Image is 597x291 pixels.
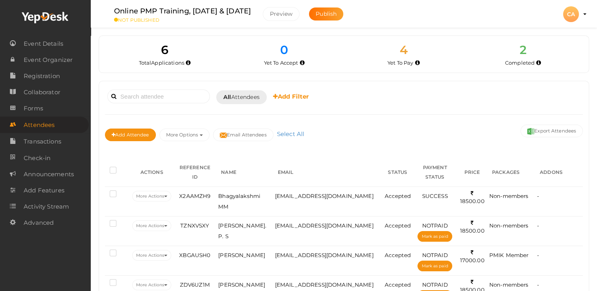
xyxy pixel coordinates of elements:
[151,60,184,66] span: Applications
[520,43,526,57] span: 2
[179,252,210,258] span: XBGAUSH0
[537,222,539,229] span: -
[216,158,273,187] th: NAME
[385,252,411,258] span: Accepted
[527,128,534,135] img: excel.svg
[114,17,251,23] small: NOT PUBLISHED
[24,215,54,231] span: Advanced
[520,125,583,137] button: Export Attendees
[460,190,484,205] span: 18500.00
[180,164,210,180] span: REFERENCE ID
[280,43,288,57] span: 0
[413,158,457,187] th: PAYMENT STATUS
[300,61,305,65] i: Yet to be accepted by organizer
[218,193,260,210] span: Bhagyalakshmi MM
[24,68,60,84] span: Registration
[132,220,171,231] button: More Actions
[309,7,343,21] button: Publish
[24,36,63,52] span: Event Details
[537,193,539,199] span: -
[218,282,265,288] span: [PERSON_NAME]
[24,101,43,116] span: Forms
[422,252,448,258] span: NOTPAID
[180,282,210,288] span: ZDV6UZ1M
[161,43,168,57] span: 6
[417,231,452,242] button: Mark as paid
[24,52,73,68] span: Event Organizer
[186,61,191,65] i: Total number of applications
[132,191,171,201] button: More Actions
[421,263,448,269] span: Mark as paid
[422,222,448,229] span: NOTPAID
[489,282,529,288] span: Non-members
[130,158,173,187] th: ACTIONS
[220,132,227,139] img: mail-filled.svg
[563,11,579,18] profile-pic: CA
[561,6,581,22] button: CA
[159,129,210,141] button: More Options
[383,158,413,187] th: STATUS
[505,60,535,66] span: Completed
[275,222,374,229] span: [EMAIL_ADDRESS][DOMAIN_NAME]
[275,282,374,288] span: [EMAIL_ADDRESS][DOMAIN_NAME]
[139,60,184,66] span: Total
[385,282,411,288] span: Accepted
[535,158,583,187] th: ADDONS
[263,7,299,21] button: Preview
[264,60,298,66] span: Yet To Accept
[107,90,210,103] input: Search attendee
[213,129,273,141] button: Email Attendees
[275,252,374,258] span: [EMAIL_ADDRESS][DOMAIN_NAME]
[24,134,61,149] span: Transactions
[460,220,484,234] span: 18500.00
[422,193,448,199] span: SUCCESS
[563,6,579,22] div: CA
[24,166,74,182] span: Announcements
[417,261,452,271] button: Mark as paid
[114,6,251,17] label: Online PMP Training, [DATE] & [DATE]
[489,222,529,229] span: Non-members
[24,84,60,100] span: Collaborator
[24,150,51,166] span: Check-in
[387,60,413,66] span: Yet To Pay
[179,193,210,199] span: X2AAMZH9
[489,252,529,258] span: PMIK Member
[489,193,529,199] span: Non-members
[316,10,337,17] span: Publish
[218,222,266,239] span: [PERSON_NAME]. P. S
[223,93,260,101] span: Attendees
[24,117,54,133] span: Attendees
[421,234,448,239] span: Mark as paid
[273,158,383,187] th: EMAIL
[400,43,408,57] span: 4
[180,222,209,229] span: TZNXVSXY
[105,129,156,141] button: Add Attendee
[460,249,484,264] span: 17000.00
[275,193,374,199] span: [EMAIL_ADDRESS][DOMAIN_NAME]
[132,280,171,290] button: More Actions
[537,282,539,288] span: -
[537,252,539,258] span: -
[457,158,487,187] th: PRICE
[385,193,411,199] span: Accepted
[415,61,420,65] i: Accepted by organizer and yet to make payment
[275,130,306,138] a: Select All
[273,93,309,100] b: Add Filter
[218,252,265,258] span: [PERSON_NAME]
[536,61,541,65] i: Accepted and completed payment succesfully
[24,183,64,198] span: Add Features
[24,199,69,215] span: Activity Stream
[385,222,411,229] span: Accepted
[487,158,535,187] th: PACKAGES
[132,250,171,261] button: More Actions
[223,93,231,101] b: All
[422,282,448,288] span: NOTPAID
